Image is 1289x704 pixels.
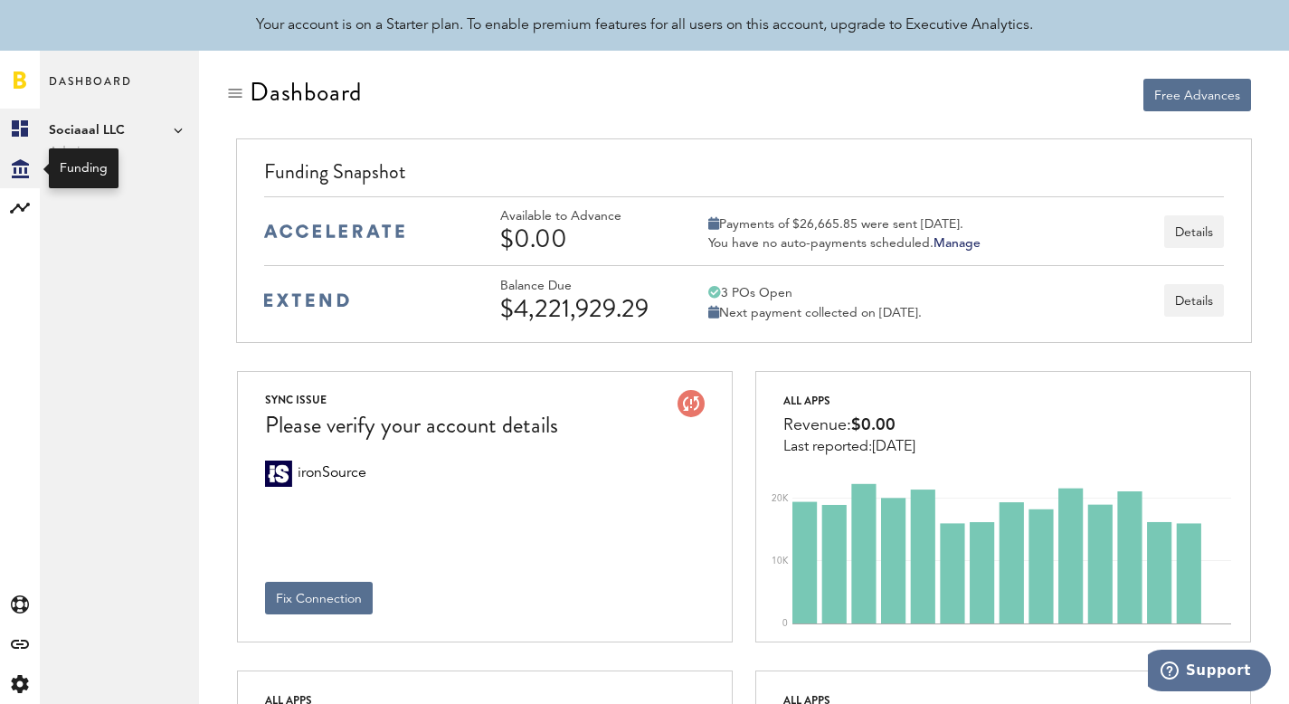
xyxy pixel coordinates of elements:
div: SYNC ISSUE [265,390,558,410]
text: 10K [772,557,789,566]
a: Manage [934,237,981,250]
div: All apps [783,390,915,412]
div: ironSource [265,460,292,487]
text: 0 [782,619,788,628]
button: Free Advances [1143,79,1251,111]
img: extend-medium-blue-logo.svg [264,293,349,308]
div: Balance Due [500,279,672,294]
div: Next payment collected on [DATE]. [708,305,922,321]
div: Funding Snapshot [264,157,1223,196]
div: $0.00 [500,224,672,253]
button: Details [1164,284,1224,317]
div: $4,221,929.29 [500,294,672,323]
button: Fix Connection [265,582,373,614]
img: accelerate-medium-blue-logo.svg [264,224,404,238]
div: Available to Advance [500,209,672,224]
div: You have no auto-payments scheduled. [708,235,981,252]
div: Your account is on a Starter plan. To enable premium features for all users on this account, upgr... [256,14,1033,36]
span: Sociaaal LLC [49,119,190,141]
div: Revenue: [783,412,915,439]
button: Details [1164,215,1224,248]
div: Dashboard [250,78,362,107]
span: [DATE] [872,440,915,454]
div: Last reported: [783,439,915,455]
div: Payments of $26,665.85 were sent [DATE]. [708,216,981,233]
span: $0.00 [851,417,896,433]
span: Dashboard [49,71,132,109]
iframe: Opens a widget where you can find more information [1148,650,1271,695]
div: Please verify your account details [265,410,558,442]
text: 20K [772,494,789,503]
img: account-issue.svg [678,390,705,417]
div: 3 POs Open [708,285,922,301]
div: Funding [60,159,108,177]
span: ironSource [298,460,366,487]
span: Admin [49,141,190,163]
